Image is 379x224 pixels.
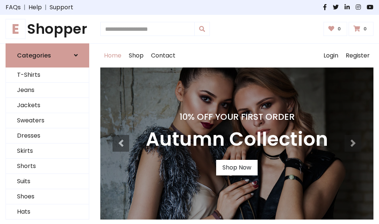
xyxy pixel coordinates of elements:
[6,174,89,189] a: Suits
[50,3,73,12] a: Support
[6,128,89,144] a: Dresses
[6,67,89,83] a: T-Shirts
[146,112,328,122] h4: 10% Off Your First Order
[362,26,369,32] span: 0
[6,113,89,128] a: Sweaters
[6,189,89,204] a: Shoes
[6,21,89,37] a: EShopper
[125,44,147,67] a: Shop
[17,52,51,59] h6: Categories
[6,98,89,113] a: Jackets
[6,43,89,67] a: Categories
[6,159,89,174] a: Shorts
[146,128,328,151] h3: Autumn Collection
[6,144,89,159] a: Skirts
[28,3,42,12] a: Help
[147,44,179,67] a: Contact
[320,44,342,67] a: Login
[349,22,373,36] a: 0
[100,44,125,67] a: Home
[6,3,21,12] a: FAQs
[216,160,258,175] a: Shop Now
[42,3,50,12] span: |
[21,3,28,12] span: |
[6,83,89,98] a: Jeans
[342,44,373,67] a: Register
[6,21,89,37] h1: Shopper
[6,19,26,39] span: E
[323,22,348,36] a: 0
[6,204,89,220] a: Hats
[336,26,343,32] span: 0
